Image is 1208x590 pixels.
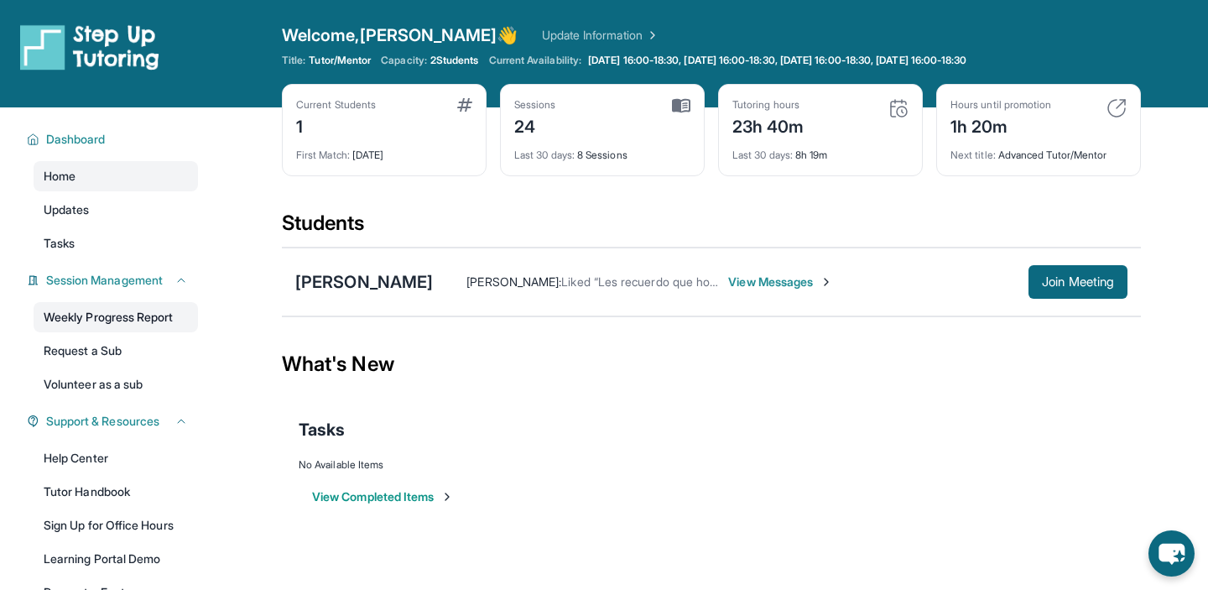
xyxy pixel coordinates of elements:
img: logo [20,23,159,70]
span: 2 Students [430,54,479,67]
div: Advanced Tutor/Mentor [950,138,1127,162]
a: Weekly Progress Report [34,302,198,332]
span: Welcome, [PERSON_NAME] 👋 [282,23,518,47]
a: [DATE] 16:00-18:30, [DATE] 16:00-18:30, [DATE] 16:00-18:30, [DATE] 16:00-18:30 [585,54,970,67]
div: [PERSON_NAME] [295,270,433,294]
span: Session Management [46,272,163,289]
a: Volunteer as a sub [34,369,198,399]
div: 23h 40m [732,112,804,138]
img: Chevron Right [643,27,659,44]
div: Students [282,210,1141,247]
div: 8h 19m [732,138,909,162]
a: Learning Portal Demo [34,544,198,574]
div: 1h 20m [950,112,1051,138]
span: Tasks [44,235,75,252]
span: Last 30 days : [732,149,793,161]
a: Request a Sub [34,336,198,366]
img: card [672,98,690,113]
div: Tutoring hours [732,98,804,112]
span: Next title : [950,149,996,161]
a: Home [34,161,198,191]
div: Sessions [514,98,556,112]
a: Sign Up for Office Hours [34,510,198,540]
span: Tasks [299,418,345,441]
img: card [888,98,909,118]
a: Update Information [542,27,659,44]
span: Tutor/Mentor [309,54,371,67]
div: 8 Sessions [514,138,690,162]
span: Updates [44,201,90,218]
span: [PERSON_NAME] : [466,274,561,289]
div: 1 [296,112,376,138]
span: Home [44,168,75,185]
img: card [457,98,472,112]
span: View Messages [728,274,833,290]
span: Dashboard [46,131,106,148]
button: chat-button [1148,530,1195,577]
div: Hours until promotion [950,98,1051,112]
a: Help Center [34,443,198,473]
img: card [1106,98,1127,118]
div: 24 [514,112,556,138]
button: Dashboard [39,131,188,148]
button: View Completed Items [312,488,454,505]
span: Title: [282,54,305,67]
div: What's New [282,327,1141,401]
a: Updates [34,195,198,225]
a: Tutor Handbook [34,477,198,507]
button: Session Management [39,272,188,289]
button: Join Meeting [1028,265,1127,299]
span: Last 30 days : [514,149,575,161]
div: [DATE] [296,138,472,162]
a: Tasks [34,228,198,258]
span: First Match : [296,149,350,161]
div: No Available Items [299,458,1124,472]
img: Chevron-Right [820,275,833,289]
span: [DATE] 16:00-18:30, [DATE] 16:00-18:30, [DATE] 16:00-18:30, [DATE] 16:00-18:30 [588,54,966,67]
button: Support & Resources [39,413,188,430]
span: Current Availability: [489,54,581,67]
span: Join Meeting [1042,277,1114,287]
div: Current Students [296,98,376,112]
span: Support & Resources [46,413,159,430]
span: Capacity: [381,54,427,67]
